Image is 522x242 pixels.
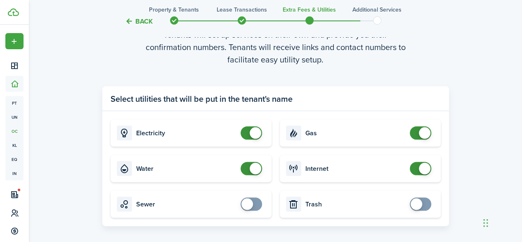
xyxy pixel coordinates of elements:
[305,129,406,137] card-title: Gas
[305,165,406,172] card-title: Internet
[102,28,449,65] wizard-step-header-description: Tenants will set up services on their own and provide you their confirmation numbers. Tenants wil...
[5,152,24,166] a: eq
[352,5,402,14] h3: Additional Services
[149,5,199,14] h3: Property & Tenants
[5,33,24,49] button: Open menu
[305,200,406,208] card-title: Trash
[136,165,236,172] card-title: Water
[217,5,267,14] h3: Lease Transactions
[5,110,24,124] a: un
[8,8,19,16] img: TenantCloud
[5,96,24,110] a: pt
[283,5,336,14] h3: Extra fees & Utilities
[5,124,24,138] a: oc
[5,138,24,152] a: kl
[136,129,236,137] card-title: Electricity
[111,92,293,105] panel-main-title: Select utilities that will be put in the tenant's name
[136,200,236,208] card-title: Sewer
[125,17,153,25] button: Back
[5,166,24,180] a: in
[483,211,488,235] div: Drag
[481,202,522,242] iframe: Chat Widget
